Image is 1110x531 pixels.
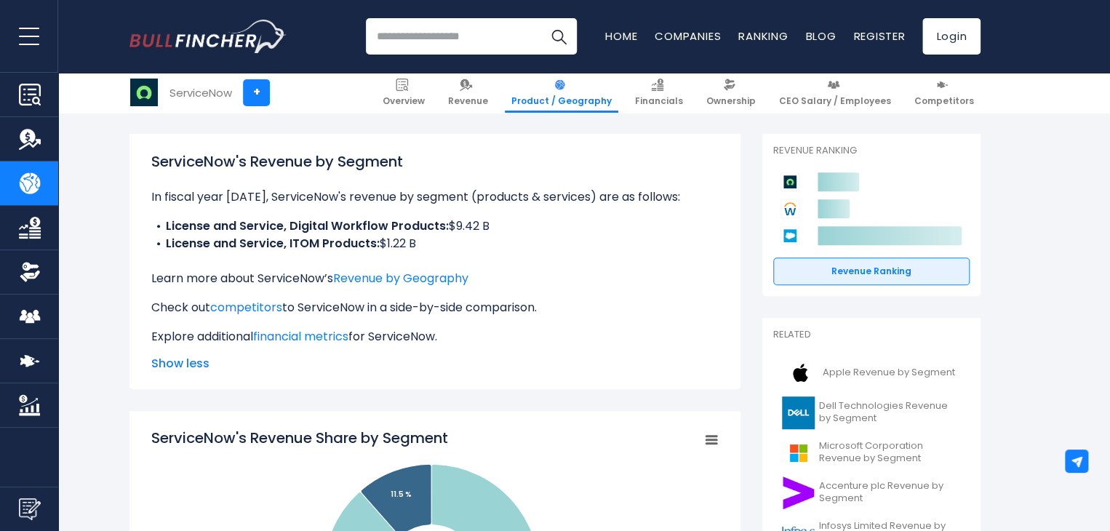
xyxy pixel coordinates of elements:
a: Revenue [442,73,495,113]
img: ServiceNow competitors logo [780,172,799,191]
a: competitors [210,299,282,316]
a: Blog [805,28,836,44]
span: Accenture plc Revenue by Segment [819,480,961,505]
a: Revenue Ranking [773,257,970,285]
img: Salesforce competitors logo [780,226,799,245]
img: DELL logo [782,396,815,429]
a: Home [605,28,637,44]
img: NOW logo [130,79,158,106]
span: Dell Technologies Revenue by Segment [819,400,961,425]
p: Learn more about ServiceNow’s [151,270,719,287]
span: Apple Revenue by Segment [823,367,955,379]
img: Ownership [19,261,41,283]
span: CEO Salary / Employees [779,95,891,107]
a: Login [922,18,981,55]
a: + [243,79,270,106]
p: Related [773,329,970,341]
span: Show less [151,355,719,372]
div: ServiceNow [169,84,232,101]
img: Workday competitors logo [780,199,799,218]
span: Competitors [914,95,974,107]
a: Companies [655,28,721,44]
a: Register [853,28,905,44]
p: Check out to ServiceNow in a side-by-side comparison. [151,299,719,316]
span: Financials [635,95,683,107]
img: ACN logo [782,476,815,509]
a: Ranking [738,28,788,44]
b: License and Service, Digital Workflow Products: [166,217,449,234]
img: MSFT logo [782,436,815,469]
span: Ownership [706,95,756,107]
tspan: ServiceNow's Revenue Share by Segment [151,428,448,448]
a: Dell Technologies Revenue by Segment [773,393,970,433]
a: Ownership [700,73,762,113]
p: Revenue Ranking [773,145,970,157]
a: Competitors [908,73,981,113]
span: Overview [383,95,425,107]
a: Overview [376,73,431,113]
span: Product / Geography [511,95,612,107]
a: Go to homepage [129,20,286,53]
li: $1.22 B [151,235,719,252]
p: Explore additional for ServiceNow. [151,328,719,346]
span: Revenue [448,95,488,107]
span: Microsoft Corporation Revenue by Segment [819,440,961,465]
tspan: 11.5 % [391,489,412,500]
img: Bullfincher logo [129,20,287,53]
img: AAPL logo [782,356,818,389]
button: Search [540,18,577,55]
a: Product / Geography [505,73,618,113]
a: Accenture plc Revenue by Segment [773,473,970,513]
a: CEO Salary / Employees [772,73,898,113]
a: financial metrics [253,328,348,345]
h1: ServiceNow's Revenue by Segment [151,151,719,172]
a: Revenue by Geography [333,270,468,287]
p: In fiscal year [DATE], ServiceNow's revenue by segment (products & services) are as follows: [151,188,719,206]
a: Microsoft Corporation Revenue by Segment [773,433,970,473]
a: Apple Revenue by Segment [773,353,970,393]
li: $9.42 B [151,217,719,235]
a: Financials [628,73,690,113]
b: License and Service, ITOM Products: [166,235,380,252]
